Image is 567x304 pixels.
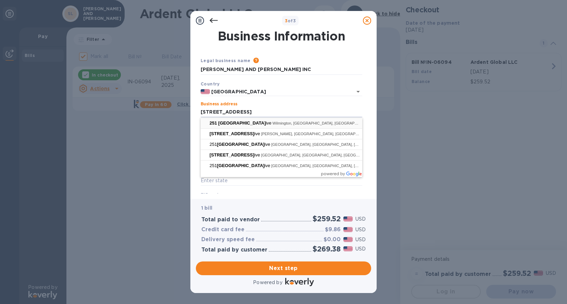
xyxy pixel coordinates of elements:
b: of 3 [285,18,296,23]
span: [STREET_ADDRESS] [210,152,254,157]
input: Enter state [201,176,362,186]
b: ZIP code [201,192,222,197]
h2: $259.52 [313,214,341,223]
h3: Total paid by customer [201,247,267,253]
span: Next step [201,264,366,272]
span: ive [210,131,261,136]
h3: $0.00 [324,236,341,243]
b: Legal business name [201,58,251,63]
img: USD [343,246,353,251]
span: [GEOGRAPHIC_DATA] [217,142,265,147]
span: [GEOGRAPHIC_DATA] [218,120,266,126]
span: 3 [285,18,288,23]
h3: Total paid to vendor [201,217,260,223]
button: Next step [196,261,371,275]
p: USD [355,226,366,233]
input: Enter address [201,107,362,117]
span: [GEOGRAPHIC_DATA], [GEOGRAPHIC_DATA], [GEOGRAPHIC_DATA] [271,142,393,147]
h3: Credit card fee [201,226,244,233]
img: US [201,89,210,94]
img: USD [343,237,353,242]
span: Wilmington, [GEOGRAPHIC_DATA], [GEOGRAPHIC_DATA] [273,121,374,125]
span: [GEOGRAPHIC_DATA] [217,163,265,168]
button: Open [353,87,363,96]
span: [GEOGRAPHIC_DATA], [GEOGRAPHIC_DATA], [GEOGRAPHIC_DATA] [261,153,383,157]
h3: $9.86 [325,226,341,233]
img: USD [343,217,353,221]
img: Logo [285,278,314,286]
h1: Business Information [199,29,364,43]
input: Enter legal business name [201,65,362,75]
h2: $269.38 [313,245,341,253]
b: 1 bill [201,205,212,211]
p: Powered by [253,279,282,286]
p: USD [355,215,366,223]
span: [GEOGRAPHIC_DATA], [GEOGRAPHIC_DATA], [GEOGRAPHIC_DATA] [271,164,393,168]
b: Country [201,81,220,86]
p: USD [355,236,366,243]
input: Select country [210,87,343,96]
span: ive [210,152,261,157]
img: USD [343,227,353,232]
h3: Delivery speed fee [201,236,255,243]
span: [PERSON_NAME], [GEOGRAPHIC_DATA], [GEOGRAPHIC_DATA] [261,132,375,136]
span: 251 [210,120,217,126]
span: [STREET_ADDRESS] [210,131,254,136]
span: 251 ive [210,163,271,168]
span: ive [210,120,273,126]
label: Business address [201,102,237,106]
p: USD [355,245,366,253]
span: 251 ive [210,142,271,147]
